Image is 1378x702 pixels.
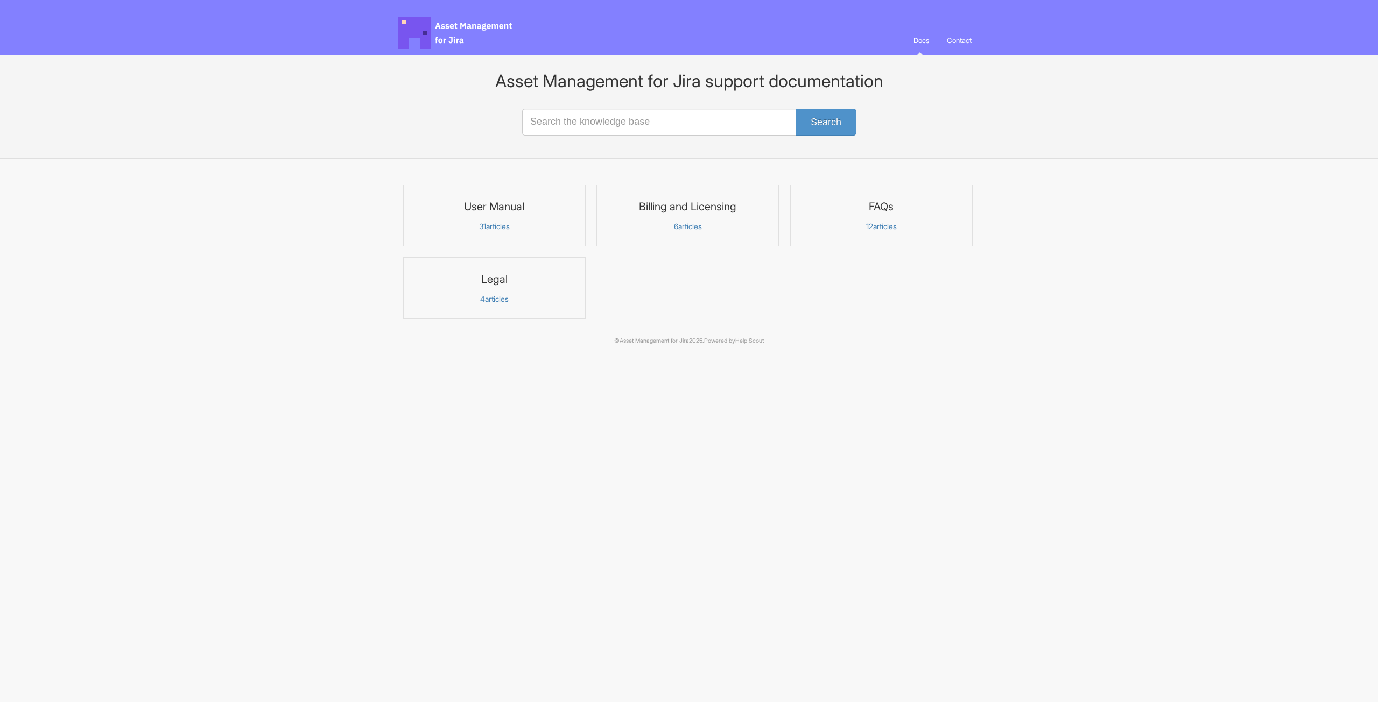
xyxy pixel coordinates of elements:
[410,222,579,231] p: articles
[403,257,586,319] a: Legal 4articles
[398,17,514,49] span: Asset Management for Jira Docs
[866,222,873,231] span: 12
[797,200,966,214] h3: FAQs
[939,26,980,55] a: Contact
[704,337,764,344] span: Powered by
[403,185,586,246] a: User Manual 31articles
[735,337,764,344] a: Help Scout
[479,222,486,231] span: 31
[811,117,841,127] span: Search
[522,109,856,136] input: Search the knowledge base
[790,185,973,246] a: FAQs 12articles
[410,272,579,286] h3: Legal
[620,337,689,344] a: Asset Management for Jira
[480,294,485,303] span: 4
[596,185,779,246] a: Billing and Licensing 6articles
[674,222,678,231] span: 6
[603,222,772,231] p: articles
[410,294,579,304] p: articles
[905,26,937,55] a: Docs
[603,200,772,214] h3: Billing and Licensing
[398,336,980,346] p: © 2025.
[410,200,579,214] h3: User Manual
[796,109,856,136] button: Search
[797,222,966,231] p: articles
